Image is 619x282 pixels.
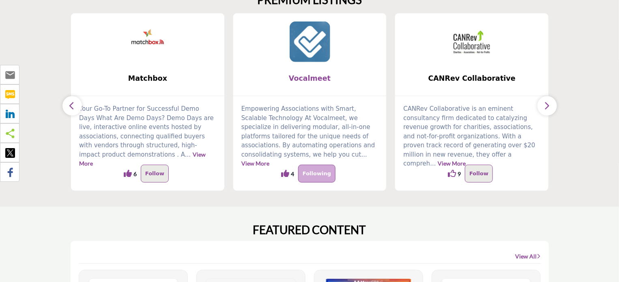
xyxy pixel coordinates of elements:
[298,165,335,183] button: Following
[253,223,366,237] h2: FEATURED CONTENT
[458,170,461,178] span: 9
[71,68,224,89] a: Matchbox
[303,169,331,179] p: Following
[407,73,536,84] span: CANRev Collaborative
[83,68,212,89] b: Matchbox
[141,165,169,183] button: Follow
[361,151,367,158] span: ...
[127,22,168,62] img: Matchbox
[516,252,541,260] a: View All
[83,73,212,84] span: Matchbox
[233,68,387,89] a: Vocalmeet
[407,68,536,89] b: CANRev Collaborative
[291,170,294,178] span: 4
[241,104,378,168] p: Empowering Associations with Smart, Scalable Technology At Vocalmeet, we specialize in delivering...
[290,22,330,62] img: Vocalmeet
[185,151,191,158] span: ...
[403,104,540,168] p: CANRev Collaborative is an eminent consultancy firm dedicated to catalyzing revenue growth for ch...
[469,169,488,179] p: Follow
[79,104,216,168] p: Your Go-To Partner for Successful Demo Days What Are Demo Days? Demo Days are live, interactive o...
[241,160,269,167] a: View More
[245,73,374,84] span: Vocalmeet
[465,165,493,183] button: Follow
[79,151,206,167] a: View More
[395,68,548,89] a: CANRev Collaborative
[430,160,436,167] span: ...
[133,170,137,178] span: 6
[451,22,492,62] img: CANRev Collaborative
[245,68,374,89] b: Vocalmeet
[438,160,466,167] a: View More
[145,169,164,179] p: Follow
